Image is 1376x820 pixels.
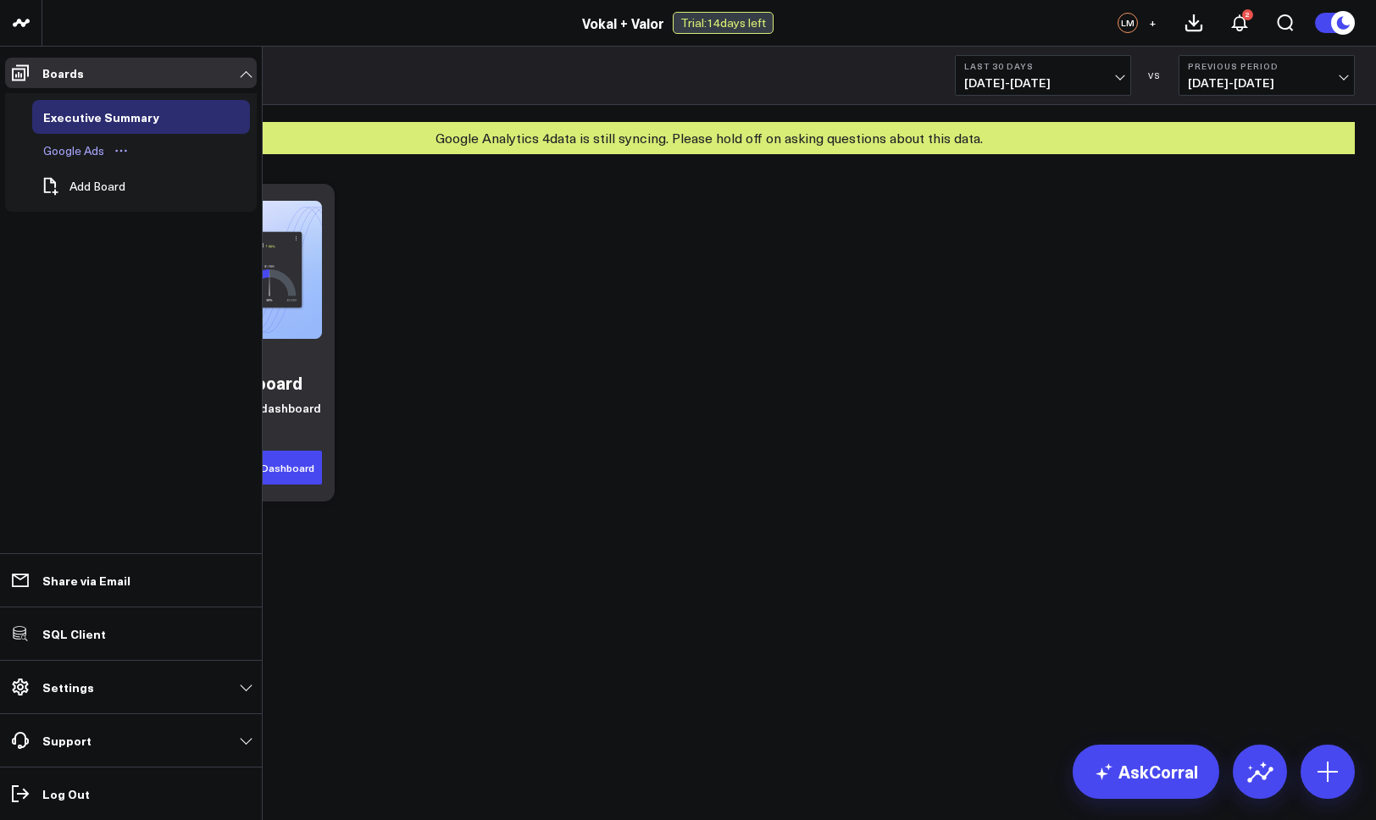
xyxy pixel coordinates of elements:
button: Previous Period[DATE]-[DATE] [1179,55,1355,96]
p: SQL Client [42,627,106,640]
a: Google AdsOpen board menu [32,134,141,168]
p: Log Out [42,787,90,801]
div: 2 [1242,9,1253,20]
p: Settings [42,680,94,694]
a: SQL Client [5,618,257,649]
span: Add Board [69,180,125,193]
p: Share via Email [42,573,130,587]
button: Generate Dashboard [204,451,322,485]
span: [DATE] - [DATE] [1188,76,1345,90]
div: Google Analytics 4 data is still syncing. Please hold off on asking questions about this data. [64,122,1355,154]
span: [DATE] - [DATE] [964,76,1122,90]
div: LM [1118,13,1138,33]
button: Add Board [32,168,134,205]
div: Google Ads [39,141,108,161]
p: Boards [42,66,84,80]
div: Trial: 14 days left [673,12,774,34]
p: Support [42,734,92,747]
button: Open board menu [108,144,134,158]
a: Vokal + Valor [582,14,664,32]
a: Executive SummaryOpen board menu [32,100,196,134]
b: Last 30 Days [964,61,1122,71]
a: Log Out [5,778,257,809]
span: + [1149,17,1157,29]
div: VS [1140,70,1170,80]
b: Previous Period [1188,61,1345,71]
button: Last 30 Days[DATE]-[DATE] [955,55,1131,96]
div: Executive Summary [39,107,164,127]
button: + [1142,13,1162,33]
a: AskCorral [1073,745,1219,799]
